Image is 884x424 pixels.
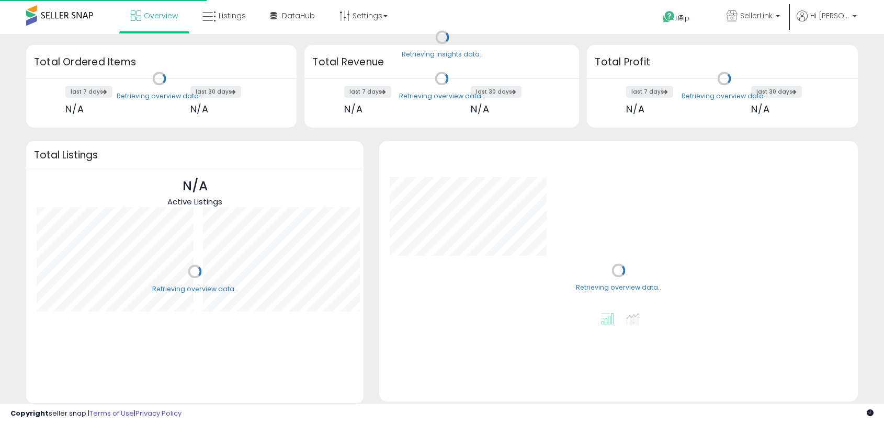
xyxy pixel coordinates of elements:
div: Retrieving overview data.. [399,91,484,101]
div: Retrieving overview data.. [152,284,237,294]
span: SellerLink [740,10,773,21]
div: Retrieving overview data.. [117,91,202,101]
span: Help [675,14,689,22]
span: Listings [219,10,246,21]
strong: Copyright [10,408,49,418]
a: Help [654,3,710,34]
a: Hi [PERSON_NAME] [797,10,857,34]
div: Retrieving overview data.. [576,283,661,293]
span: DataHub [282,10,315,21]
div: seller snap | | [10,409,182,419]
i: Get Help [662,10,675,24]
span: Hi [PERSON_NAME] [810,10,849,21]
div: Retrieving overview data.. [682,91,767,101]
span: Overview [144,10,178,21]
